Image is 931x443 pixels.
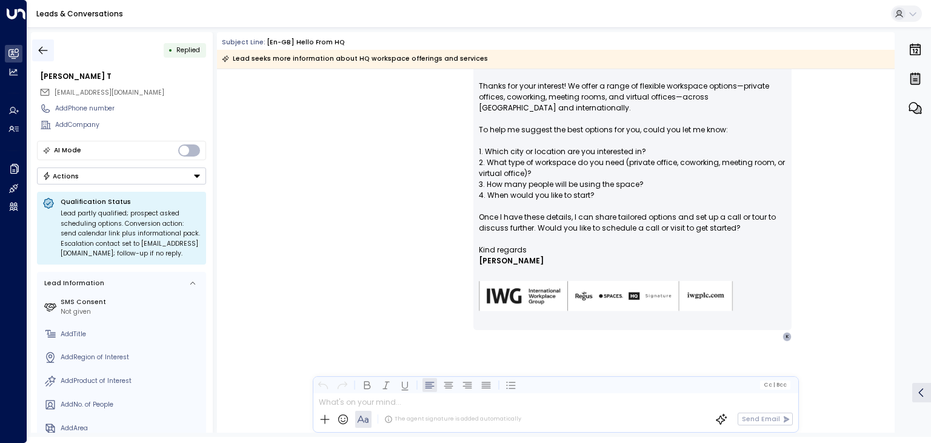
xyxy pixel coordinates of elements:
button: Actions [37,167,206,184]
div: Button group with a nested menu [37,167,206,184]
div: AddPhone number [55,104,206,113]
div: Signature [479,245,786,326]
div: AddTitle [61,330,202,339]
button: Cc|Bcc [760,380,790,389]
span: Subject Line: [222,38,265,47]
div: Lead partly qualified; prospect asked scheduling options. Conversion action: send calendar link p... [61,209,201,259]
div: AddNo. of People [61,400,202,410]
span: Cc Bcc [764,382,787,388]
img: AIorK4zU2Kz5WUNqa9ifSKC9jFH1hjwenjvh85X70KBOPduETvkeZu4OqG8oPuqbwvp3xfXcMQJCRtwYb-SG [479,281,733,312]
div: • [169,42,173,58]
div: Lead Information [41,279,104,288]
p: Qualification Status [61,197,201,206]
span: [EMAIL_ADDRESS][DOMAIN_NAME] [55,88,164,97]
div: The agent signature is added automatically [384,415,521,424]
div: AddArea [61,424,202,433]
span: Replied [176,46,200,55]
div: AI Mode [54,144,81,157]
span: [PERSON_NAME] [479,255,544,266]
div: Not given [61,307,202,317]
div: [PERSON_NAME] T [40,71,206,82]
div: K [783,332,792,342]
a: Leads & Conversations [36,8,123,19]
span: | [773,382,775,388]
button: Undo [316,377,330,392]
div: Lead seeks more information about HQ workspace offerings and services [222,53,488,65]
label: SMS Consent [61,297,202,307]
div: [en-GB] Hello from HQ [267,38,345,47]
div: AddProduct of Interest [61,376,202,386]
div: AddCompany [55,120,206,130]
span: sugamaanosep17@yahoo.com [55,88,164,98]
div: AddRegion of Interest [61,353,202,362]
button: Redo [335,377,349,392]
div: Actions [42,172,79,180]
span: Kind regards [479,245,527,255]
p: Hi [PERSON_NAME], Thanks for your interest! We offer a range of flexible workspace options—privat... [479,59,786,245]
